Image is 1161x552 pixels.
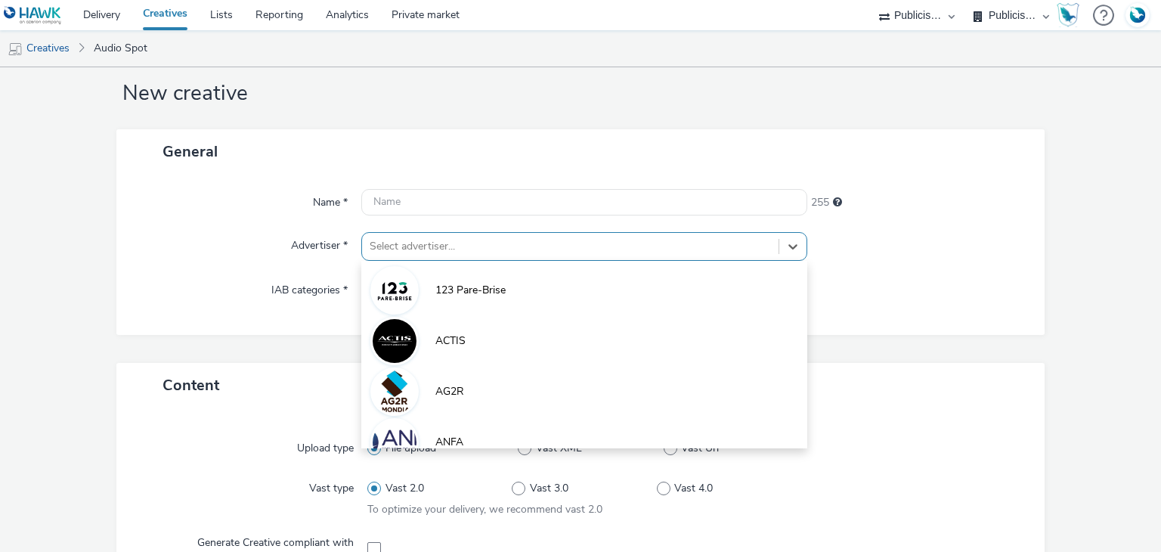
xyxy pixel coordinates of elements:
img: AG2R [373,370,416,414]
img: Account FR [1126,4,1149,26]
img: undefined Logo [4,6,62,25]
span: AG2R [435,384,464,399]
span: Vast Url [681,441,719,456]
span: Vast XML [536,441,582,456]
span: To optimize your delivery, we recommend vast 2.0 [367,502,602,516]
img: ANFA [373,420,416,464]
a: Hawk Academy [1057,3,1085,27]
span: File upload [385,441,436,456]
span: Vast 4.0 [674,481,713,496]
label: Upload type [291,435,360,456]
span: ACTIS [435,333,466,349]
span: Content [163,375,219,395]
div: Maximum 255 characters [833,195,842,210]
label: Name * [307,189,354,210]
label: Advertiser * [285,232,354,253]
h1: New creative [116,79,1045,108]
span: ANFA [435,435,463,450]
label: IAB categories * [265,277,354,298]
img: mobile [8,42,23,57]
input: Name [361,189,807,216]
span: 255 [811,195,829,210]
span: General [163,141,218,162]
a: Audio Spot [86,30,155,67]
img: 123 Pare-Brise [373,268,416,312]
img: ACTIS [373,319,416,363]
span: 123 Pare-Brise [435,283,506,298]
img: Hawk Academy [1057,3,1079,27]
span: Vast 3.0 [530,481,568,496]
label: Vast type [303,475,360,496]
span: Vast 2.0 [385,481,424,496]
